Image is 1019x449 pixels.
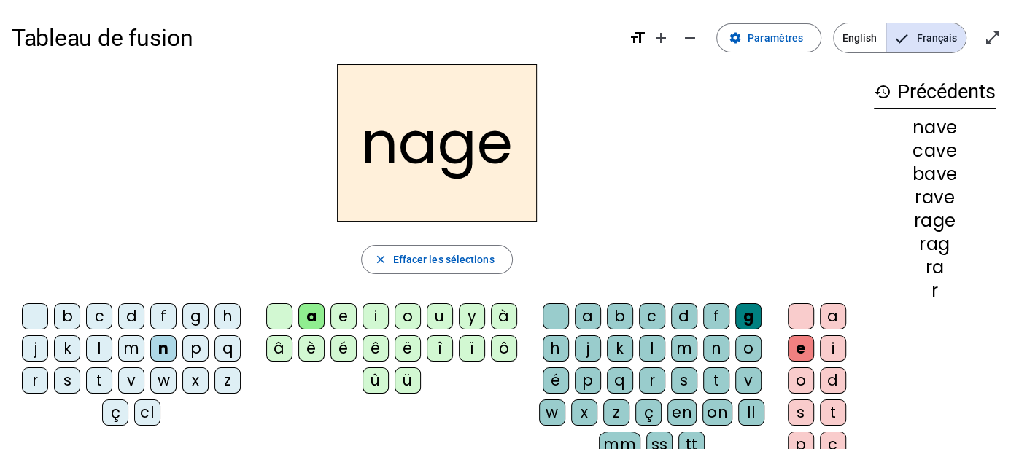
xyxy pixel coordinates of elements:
[86,335,112,362] div: l
[54,303,80,329] div: b
[738,399,764,426] div: ll
[702,399,732,426] div: on
[86,303,112,329] div: c
[150,367,177,394] div: w
[735,335,762,362] div: o
[22,335,48,362] div: j
[395,367,421,394] div: ü
[373,253,387,266] mat-icon: close
[395,303,421,329] div: o
[54,335,80,362] div: k
[874,142,996,160] div: cave
[298,303,325,329] div: a
[118,367,144,394] div: v
[607,335,633,362] div: k
[735,303,762,329] div: g
[834,23,886,52] span: English
[12,15,617,61] h1: Tableau de fusion
[820,367,846,394] div: d
[150,335,177,362] div: n
[820,399,846,426] div: t
[874,83,891,101] mat-icon: history
[833,23,966,53] mat-button-toggle-group: Language selection
[703,335,729,362] div: n
[671,335,697,362] div: m
[395,335,421,362] div: ë
[874,165,996,183] div: bave
[729,31,742,44] mat-icon: settings
[571,399,597,426] div: x
[22,367,48,394] div: r
[639,367,665,394] div: r
[214,367,241,394] div: z
[363,335,389,362] div: ê
[361,245,512,274] button: Effacer les sélections
[539,399,565,426] div: w
[703,303,729,329] div: f
[635,399,662,426] div: ç
[543,367,569,394] div: é
[671,303,697,329] div: d
[363,303,389,329] div: i
[102,399,128,426] div: ç
[874,282,996,300] div: r
[86,367,112,394] div: t
[675,23,705,52] button: Diminuer la taille de la police
[748,29,803,47] span: Paramètres
[330,303,357,329] div: e
[639,303,665,329] div: c
[330,335,357,362] div: é
[427,335,453,362] div: î
[716,23,821,52] button: Paramètres
[214,335,241,362] div: q
[266,335,292,362] div: â
[788,335,814,362] div: e
[652,29,670,47] mat-icon: add
[820,335,846,362] div: i
[459,303,485,329] div: y
[392,251,494,268] span: Effacer les sélections
[214,303,241,329] div: h
[491,303,517,329] div: à
[874,119,996,136] div: nave
[607,303,633,329] div: b
[874,189,996,206] div: rave
[54,367,80,394] div: s
[427,303,453,329] div: u
[681,29,699,47] mat-icon: remove
[629,29,646,47] mat-icon: format_size
[667,399,697,426] div: en
[874,76,996,109] h3: Précédents
[459,335,485,362] div: ï
[182,335,209,362] div: p
[978,23,1007,52] button: Entrer en plein écran
[820,303,846,329] div: a
[575,367,601,394] div: p
[984,29,1001,47] mat-icon: open_in_full
[603,399,629,426] div: z
[363,367,389,394] div: û
[118,303,144,329] div: d
[182,367,209,394] div: x
[886,23,966,52] span: Français
[575,335,601,362] div: j
[150,303,177,329] div: f
[735,367,762,394] div: v
[575,303,601,329] div: a
[874,235,996,253] div: rag
[788,399,814,426] div: s
[703,367,729,394] div: t
[639,335,665,362] div: l
[646,23,675,52] button: Augmenter la taille de la police
[337,64,537,222] h2: nage
[491,335,517,362] div: ô
[543,335,569,362] div: h
[118,335,144,362] div: m
[134,399,160,426] div: cl
[182,303,209,329] div: g
[788,367,814,394] div: o
[298,335,325,362] div: è
[874,212,996,230] div: rage
[671,367,697,394] div: s
[607,367,633,394] div: q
